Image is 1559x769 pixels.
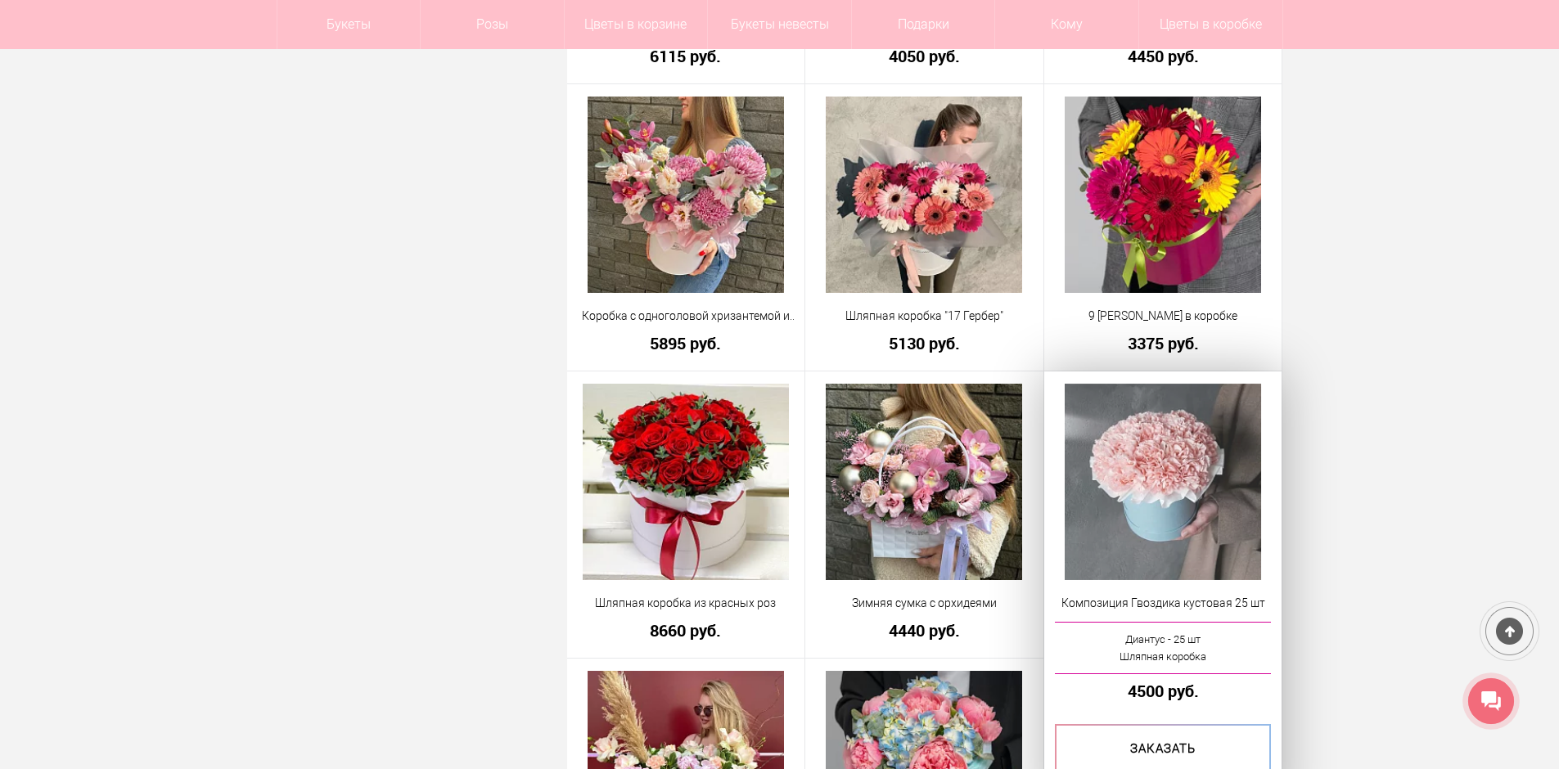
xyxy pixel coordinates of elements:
[578,335,795,352] a: 5895 руб.
[1065,384,1261,580] img: Композиция Гвоздика кустовая 25 шт
[816,335,1033,352] a: 5130 руб.
[588,97,784,293] img: Коробка с одноголовой хризантемой и орхидеями
[1065,97,1261,293] img: 9 Гербер Микс в коробке
[1055,682,1272,699] a: 4500 руб.
[826,97,1022,293] img: Шляпная коробка "17 Гербер"
[578,622,795,639] a: 8660 руб.
[816,308,1033,325] a: Шляпная коробка "17 Гербер"
[1055,308,1272,325] a: 9 [PERSON_NAME] в коробке
[1055,47,1272,65] a: 4450 руб.
[578,308,795,325] a: Коробка с одноголовой хризантемой и орхидеями
[826,384,1022,580] img: Зимняя сумка с орхидеями
[578,595,795,612] a: Шляпная коробка из красных роз
[1055,595,1272,612] a: Композиция Гвоздика кустовая 25 шт
[1055,335,1272,352] a: 3375 руб.
[816,622,1033,639] a: 4440 руб.
[816,595,1033,612] a: Зимняя сумка с орхидеями
[583,384,790,580] img: Шляпная коробка из красных роз
[578,47,795,65] a: 6115 руб.
[1055,622,1272,674] a: Диантус - 25 штШляпная коробка
[816,47,1033,65] a: 4050 руб.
